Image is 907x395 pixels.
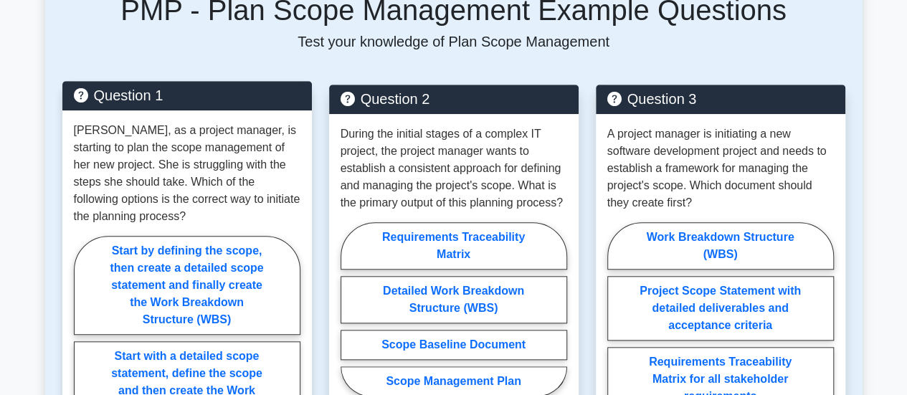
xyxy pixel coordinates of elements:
[62,33,845,50] p: Test your knowledge of Plan Scope Management
[341,90,567,108] h5: Question 2
[341,330,567,360] label: Scope Baseline Document
[74,122,300,225] p: [PERSON_NAME], as a project manager, is starting to plan the scope management of her new project....
[74,87,300,104] h5: Question 1
[607,276,834,341] label: Project Scope Statement with detailed deliverables and acceptance criteria
[607,125,834,211] p: A project manager is initiating a new software development project and needs to establish a frame...
[341,276,567,323] label: Detailed Work Breakdown Structure (WBS)
[341,125,567,211] p: During the initial stages of a complex IT project, the project manager wants to establish a consi...
[607,222,834,270] label: Work Breakdown Structure (WBS)
[341,222,567,270] label: Requirements Traceability Matrix
[74,236,300,335] label: Start by defining the scope, then create a detailed scope statement and finally create the Work B...
[607,90,834,108] h5: Question 3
